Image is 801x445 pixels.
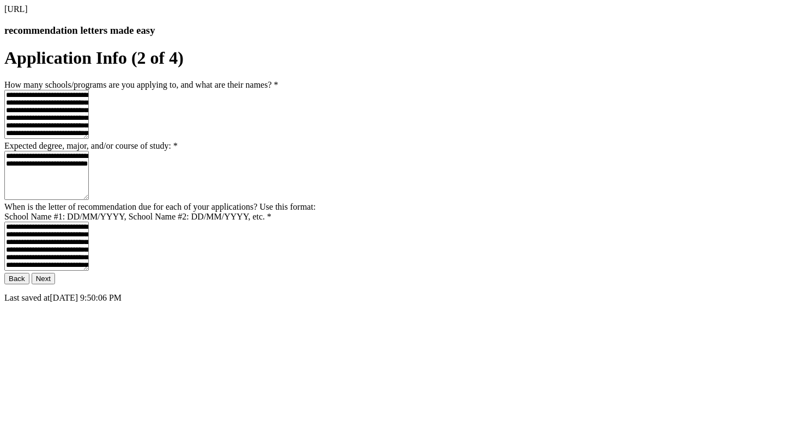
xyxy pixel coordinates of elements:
[4,25,797,36] h3: recommendation letters made easy
[4,48,797,68] h1: Application Info (2 of 4)
[32,273,55,284] button: Next
[4,141,178,150] label: Expected degree, major, and/or course of study:
[4,202,315,221] label: When is the letter of recommendation due for each of your applications? Use this format: School N...
[4,293,797,303] p: Last saved at [DATE] 9:50:06 PM
[4,80,278,89] label: How many schools/programs are you applying to, and what are their names?
[4,4,28,14] span: [URL]
[4,273,29,284] button: Back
